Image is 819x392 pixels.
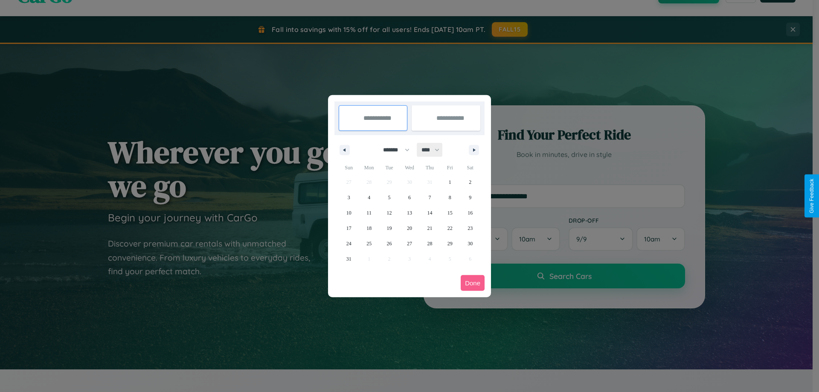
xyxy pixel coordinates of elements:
span: Wed [399,161,419,174]
span: 17 [346,221,351,236]
span: Thu [420,161,440,174]
span: 6 [408,190,411,205]
button: Done [461,275,485,291]
span: 15 [447,205,453,221]
button: 23 [460,221,480,236]
span: 10 [346,205,351,221]
button: 26 [379,236,399,251]
button: 18 [359,221,379,236]
span: 2 [469,174,471,190]
button: 11 [359,205,379,221]
span: 26 [387,236,392,251]
span: 21 [427,221,432,236]
span: Tue [379,161,399,174]
button: 7 [420,190,440,205]
span: 20 [407,221,412,236]
span: 22 [447,221,453,236]
button: 17 [339,221,359,236]
button: 27 [399,236,419,251]
button: 14 [420,205,440,221]
button: 28 [420,236,440,251]
span: 13 [407,205,412,221]
span: 28 [427,236,432,251]
button: 12 [379,205,399,221]
span: Sat [460,161,480,174]
span: 25 [366,236,372,251]
button: 6 [399,190,419,205]
span: 5 [388,190,391,205]
button: 15 [440,205,460,221]
button: 19 [379,221,399,236]
div: Give Feedback [809,179,815,213]
span: 1 [449,174,451,190]
span: 23 [468,221,473,236]
button: 10 [339,205,359,221]
button: 9 [460,190,480,205]
button: 25 [359,236,379,251]
span: 3 [348,190,350,205]
button: 13 [399,205,419,221]
button: 24 [339,236,359,251]
span: 14 [427,205,432,221]
span: Fri [440,161,460,174]
button: 16 [460,205,480,221]
span: 27 [407,236,412,251]
button: 21 [420,221,440,236]
span: Sun [339,161,359,174]
button: 3 [339,190,359,205]
span: 7 [428,190,431,205]
span: 12 [387,205,392,221]
button: 29 [440,236,460,251]
button: 30 [460,236,480,251]
button: 20 [399,221,419,236]
button: 4 [359,190,379,205]
span: Mon [359,161,379,174]
span: 11 [366,205,372,221]
span: 31 [346,251,351,267]
span: 18 [366,221,372,236]
span: 8 [449,190,451,205]
button: 22 [440,221,460,236]
button: 1 [440,174,460,190]
span: 30 [468,236,473,251]
span: 29 [447,236,453,251]
span: 24 [346,236,351,251]
span: 4 [368,190,370,205]
span: 19 [387,221,392,236]
button: 2 [460,174,480,190]
button: 8 [440,190,460,205]
span: 9 [469,190,471,205]
button: 5 [379,190,399,205]
button: 31 [339,251,359,267]
span: 16 [468,205,473,221]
